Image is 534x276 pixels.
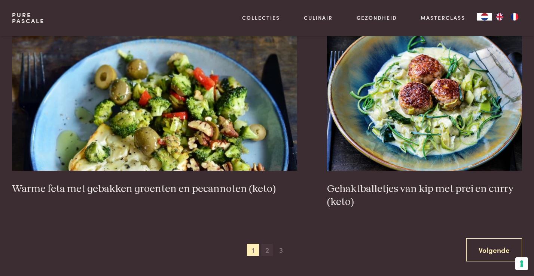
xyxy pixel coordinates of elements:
aside: Language selected: Nederlands [477,13,522,21]
span: 1 [247,244,259,256]
div: Language [477,13,492,21]
h3: Warme feta met gebakken groenten en pecannoten (keto) [12,183,297,196]
span: 2 [261,244,273,256]
a: Warme feta met gebakken groenten en pecannoten (keto) Warme feta met gebakken groenten en pecanno... [12,21,297,195]
img: Warme feta met gebakken groenten en pecannoten (keto) [12,21,297,171]
ul: Language list [492,13,522,21]
a: FR [507,13,522,21]
a: Masterclass [421,14,465,22]
a: Culinair [304,14,333,22]
a: Gezondheid [357,14,397,22]
a: NL [477,13,492,21]
a: PurePascale [12,12,45,24]
button: Uw voorkeuren voor toestemming voor trackingtechnologieën [515,257,528,270]
h3: Gehaktballetjes van kip met prei en curry (keto) [327,183,522,208]
a: Gehaktballetjes van kip met prei en curry (keto) Gehaktballetjes van kip met prei en curry (keto) [327,21,522,208]
a: EN [492,13,507,21]
a: Volgende [466,238,522,262]
a: Collecties [242,14,280,22]
img: Gehaktballetjes van kip met prei en curry (keto) [327,21,522,171]
span: 3 [275,244,287,256]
